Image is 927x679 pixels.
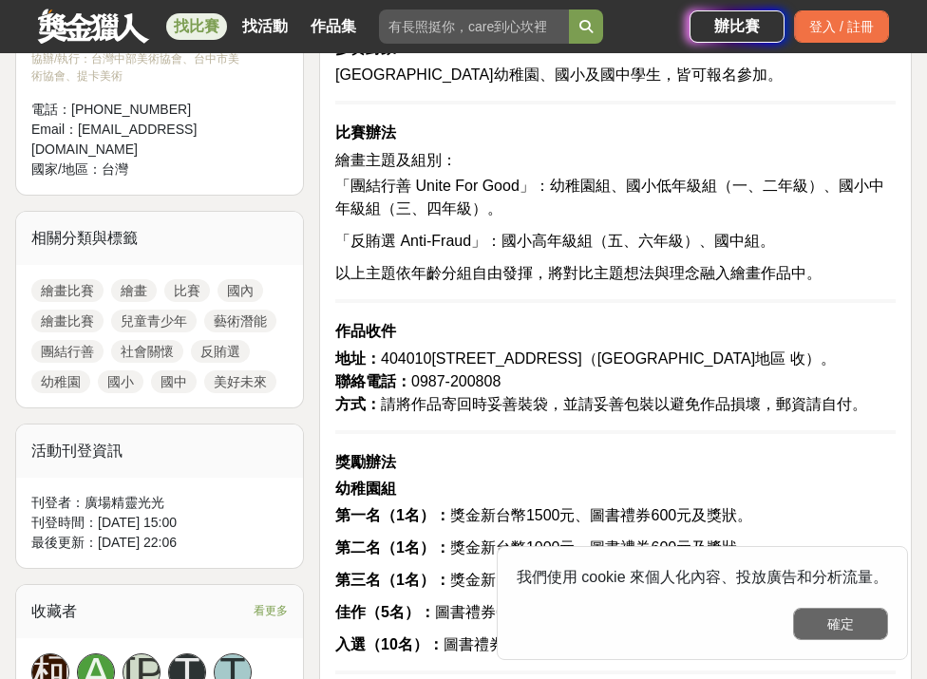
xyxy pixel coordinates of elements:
[102,161,128,177] span: 台灣
[335,350,836,367] span: 404010[STREET_ADDRESS]（[GEOGRAPHIC_DATA]地區 收）。
[204,310,276,332] a: 藝術潛能
[204,370,276,393] a: 美好未來
[31,533,288,553] div: 最後更新： [DATE] 22:06
[31,50,250,85] div: 協辦/執行： 台灣中部美術協會、台中市美術協會、提卡美術
[31,340,104,363] a: 團結行善
[335,373,501,389] span: 0987-200808
[335,265,822,281] span: 以上主題依年齡分組自由發揮，將對比主題想法與理念融入繪畫作品中。
[335,373,411,389] strong: 聯絡電話：
[517,569,888,585] span: 我們使用 cookie 來個人化內容、投放廣告和分析流量。
[335,396,867,412] span: 請將作品寄回時妥善裝袋，並請妥善包裝以避免作品損壞，郵資請自付。
[31,279,104,302] a: 繪畫比賽
[31,603,77,619] span: 收藏者
[335,66,783,83] span: [GEOGRAPHIC_DATA]幼稚園、國小及國中學生，皆可報名參加。
[335,323,396,339] strong: 作品收件
[690,10,785,43] a: 辦比賽
[335,507,752,523] span: 獎金新台幣1500元、圖書禮券600元及獎狀。
[335,454,396,470] strong: 獎勵辦法
[335,178,884,217] span: 「團結行善 Unite For Good」：幼稚園組、國小低年級組（一、二年級）、國小中年級組（三、四年級）。
[335,233,775,249] span: 「反賄選 Anti-Fraud」：國小高年級組（五、六年級）、國中組。
[31,120,250,160] div: Email： [EMAIL_ADDRESS][DOMAIN_NAME]
[166,13,227,40] a: 找比賽
[111,310,197,332] a: 兒童青少年
[98,370,143,393] a: 國小
[16,212,303,265] div: 相關分類與標籤
[794,10,889,43] div: 登入 / 註冊
[335,539,450,556] strong: 第二名（1名）：
[111,340,183,363] a: 社會關懷
[31,310,104,332] a: 繪畫比賽
[335,636,606,652] span: 圖書禮券600元及獎狀。
[335,507,450,523] strong: 第一名（1名）：
[151,370,197,393] a: 國中
[335,152,457,168] span: 繪畫主題及組別：
[164,279,210,302] a: 比賽
[335,124,396,141] strong: 比賽辦法
[379,9,569,44] input: 有長照挺你，care到心坎裡！青春出手，拍出照顧 影音徵件活動
[335,350,381,367] strong: 地址：
[335,604,435,620] strong: 佳作（5名）：
[335,604,597,620] span: 圖書禮券600元及獎狀。
[335,572,450,588] strong: 第三名（1名）：
[218,279,263,302] a: 國內
[31,493,288,513] div: 刊登者： 廣場精靈光光
[31,100,250,120] div: 電話： [PHONE_NUMBER]
[335,40,396,56] strong: 參賽對象
[335,396,381,412] strong: 方式：
[31,370,90,393] a: 幼稚園
[335,481,396,497] strong: 幼稚園組
[335,636,444,652] strong: 入選（10名）：
[335,539,752,556] span: 獎金新台幣1000元、圖書禮券600元及獎狀。
[111,279,157,302] a: 繪畫
[335,572,744,588] span: 獎金新台幣500元、圖書禮券600元及獎狀。
[235,13,295,40] a: 找活動
[303,13,364,40] a: 作品集
[31,513,288,533] div: 刊登時間： [DATE] 15:00
[191,340,250,363] a: 反賄選
[16,424,303,478] div: 活動刊登資訊
[31,161,102,177] span: 國家/地區：
[793,608,888,640] button: 確定
[254,600,288,621] span: 看更多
